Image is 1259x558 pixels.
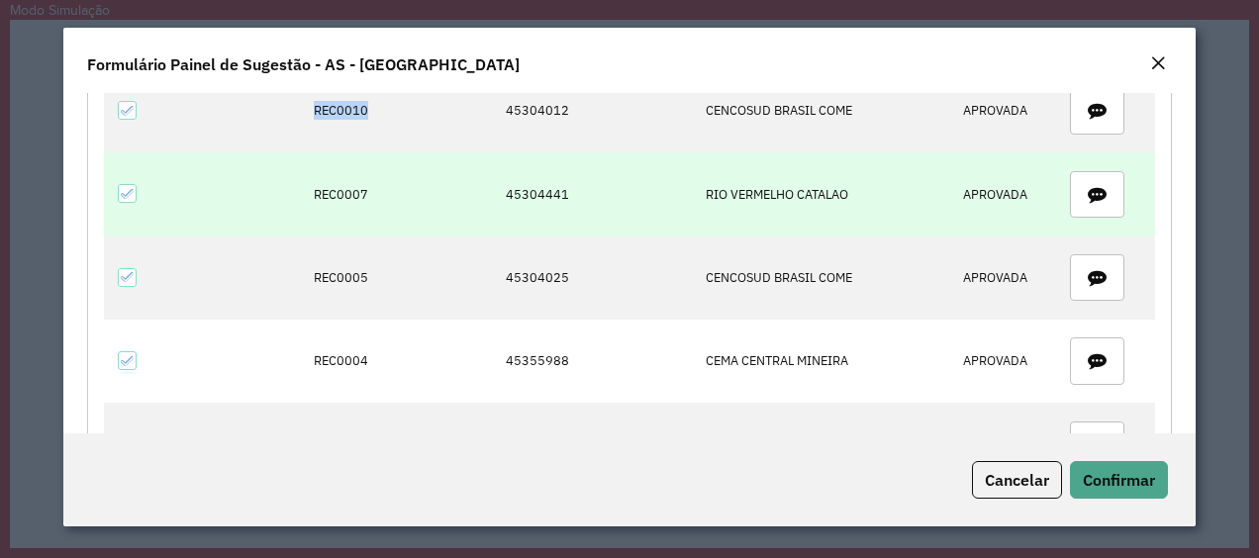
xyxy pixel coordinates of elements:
[695,320,864,403] td: CEMA CENTRAL MINEIRA
[1070,461,1168,499] button: Confirmar
[952,69,1038,152] td: APROVADA
[496,236,695,320] td: 45304025
[1144,51,1172,77] button: Close
[695,403,864,486] td: ASSAI CALDAS NOVAS G
[304,69,380,152] td: REC0010
[1083,470,1155,490] span: Confirmar
[972,461,1062,499] button: Cancelar
[952,236,1038,320] td: APROVADA
[496,403,695,486] td: 45389122
[695,236,864,320] td: CENCOSUD BRASIL COME
[952,320,1038,403] td: APROVADA
[304,236,380,320] td: REC0005
[695,152,864,235] td: RIO VERMELHO CATALAO
[952,403,1038,486] td: APROVADA
[304,152,380,235] td: REC0007
[985,470,1049,490] span: Cancelar
[304,403,380,486] td: REC0002
[695,69,864,152] td: CENCOSUD BRASIL COME
[496,320,695,403] td: 45355988
[1150,55,1166,71] em: Fechar
[496,152,695,235] td: 45304441
[496,69,695,152] td: 45304012
[87,52,520,76] h4: Formulário Painel de Sugestão - AS - [GEOGRAPHIC_DATA]
[304,320,380,403] td: REC0004
[952,152,1038,235] td: APROVADA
